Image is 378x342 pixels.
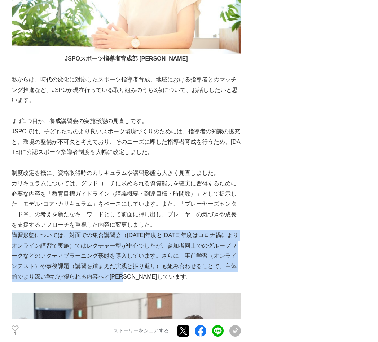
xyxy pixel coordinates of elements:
[12,178,241,230] p: カリキュラムについては、グッドコーチに求められる資質能力を確実に習得するために必要な内容を「教育目標ガイドライン（講義概要・到達目標・時間数）」として提示した「モデル･コア･カリキュラム」をベー...
[12,75,241,106] p: 私からは、時代の変化に対応したスポーツ指導者育成、地域における指導者とのマッチング推進など、JSPOが現在行っている取り組みのうち3点について、お話ししたいと思います。
[12,116,241,126] p: まず1つ目が、養成講習会の実施形態の見直しです。
[113,328,169,334] p: ストーリーをシェアする
[12,230,241,282] p: 講習形態については、対面での集合講習会（[DATE]年度と[DATE]年度はコロナ禍によりオンライン講習で実施）ではレクチャー型が中心でしたが、参加者同士でのグループワークなどのアクティブラーニ...
[65,55,188,62] strong: JSPOスポーツ指導者育成部 [PERSON_NAME]
[12,332,19,336] p: 1
[12,126,241,157] p: JSPOでは、子どもたちのより良いスポーツ環境づくりのためには、指導者の知識の拡充と、環境の整備が不可欠と考えており、そのニーズに即した指導者育成を行うため、[DATE]に公認スポーツ指導者制度...
[12,168,241,178] p: 制度改定を機に、資格取得時のカリキュラムや講習形態も大きく見直しました。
